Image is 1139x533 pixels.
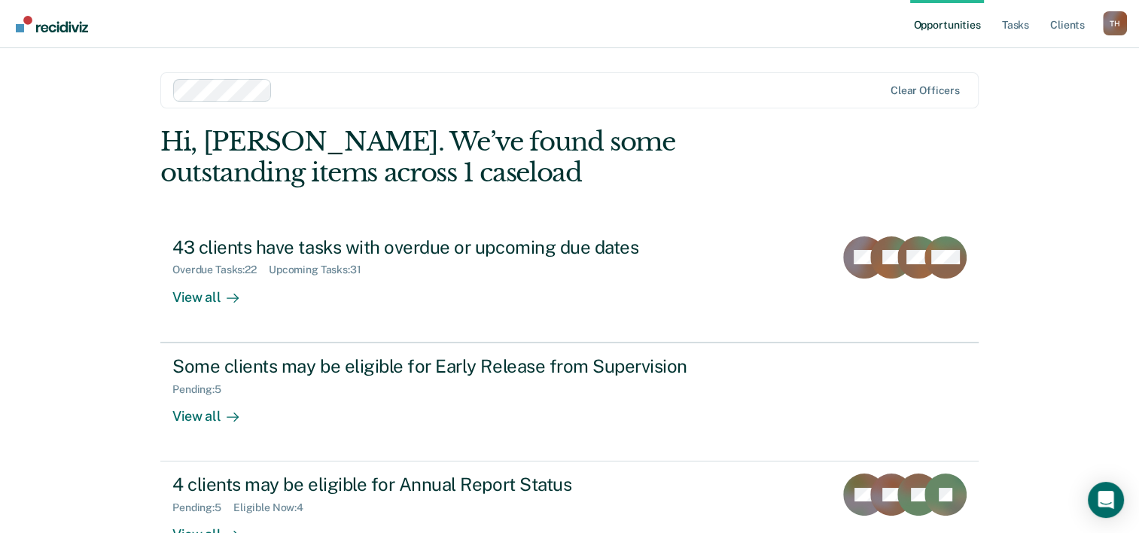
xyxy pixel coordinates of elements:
div: 43 clients have tasks with overdue or upcoming due dates [172,236,701,258]
div: View all [172,395,257,425]
button: Profile dropdown button [1103,11,1127,35]
div: Overdue Tasks : 22 [172,263,269,276]
div: Open Intercom Messenger [1088,482,1124,518]
div: Clear officers [891,84,960,97]
div: Upcoming Tasks : 31 [269,263,373,276]
a: 43 clients have tasks with overdue or upcoming due datesOverdue Tasks:22Upcoming Tasks:31View all [160,224,979,343]
div: Eligible Now : 4 [233,501,315,514]
div: Some clients may be eligible for Early Release from Supervision [172,355,701,377]
div: Pending : 5 [172,383,233,396]
img: Recidiviz [16,16,88,32]
a: Some clients may be eligible for Early Release from SupervisionPending:5View all [160,343,979,461]
div: View all [172,276,257,306]
div: 4 clients may be eligible for Annual Report Status [172,474,701,495]
div: Pending : 5 [172,501,233,514]
div: T H [1103,11,1127,35]
div: Hi, [PERSON_NAME]. We’ve found some outstanding items across 1 caseload [160,126,815,188]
